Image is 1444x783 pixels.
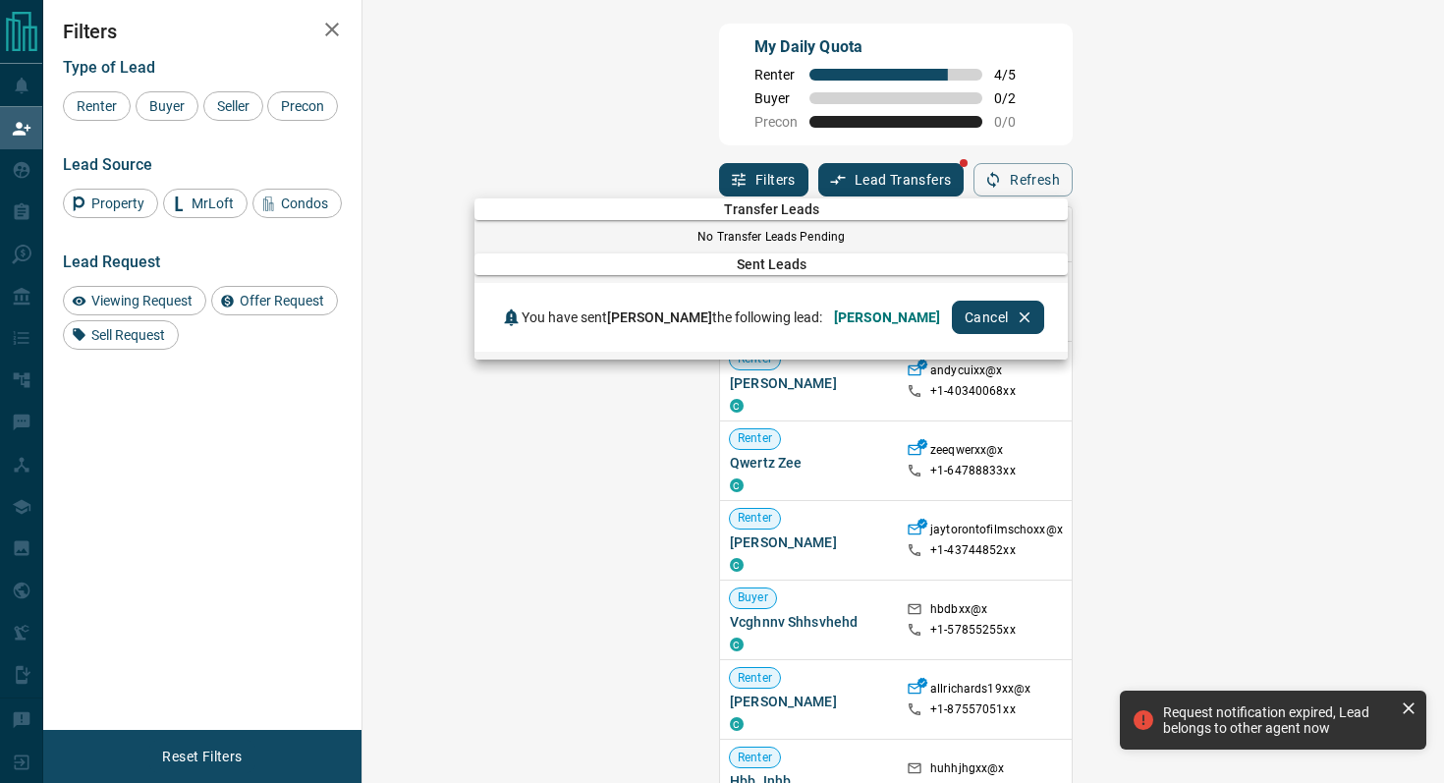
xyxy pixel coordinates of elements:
[834,309,940,325] span: [PERSON_NAME]
[522,309,822,325] span: You have sent the following lead:
[607,309,712,325] span: [PERSON_NAME]
[474,228,1068,246] p: No Transfer Leads Pending
[952,301,1044,334] button: Cancel
[474,256,1068,272] span: Sent Leads
[1163,704,1393,736] div: Request notification expired, Lead belongs to other agent now
[474,201,1068,217] span: Transfer Leads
